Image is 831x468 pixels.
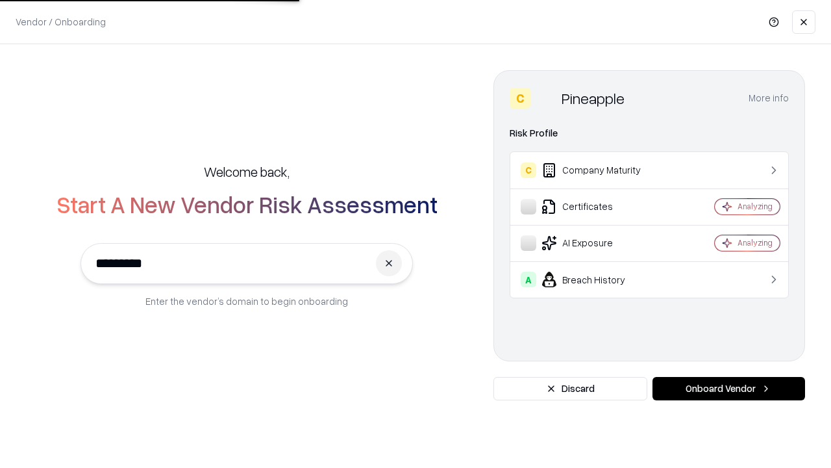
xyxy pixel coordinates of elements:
[521,162,536,178] div: C
[521,272,676,287] div: Breach History
[204,162,290,181] h5: Welcome back,
[521,272,536,287] div: A
[536,88,556,109] img: Pineapple
[521,162,676,178] div: Company Maturity
[652,377,805,400] button: Onboard Vendor
[521,199,676,214] div: Certificates
[56,191,438,217] h2: Start A New Vendor Risk Assessment
[145,294,348,308] p: Enter the vendor’s domain to begin onboarding
[16,15,106,29] p: Vendor / Onboarding
[521,235,676,251] div: AI Exposure
[510,125,789,141] div: Risk Profile
[562,88,625,109] div: Pineapple
[493,377,647,400] button: Discard
[738,201,773,212] div: Analyzing
[749,86,789,110] button: More info
[510,88,530,109] div: C
[738,237,773,248] div: Analyzing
